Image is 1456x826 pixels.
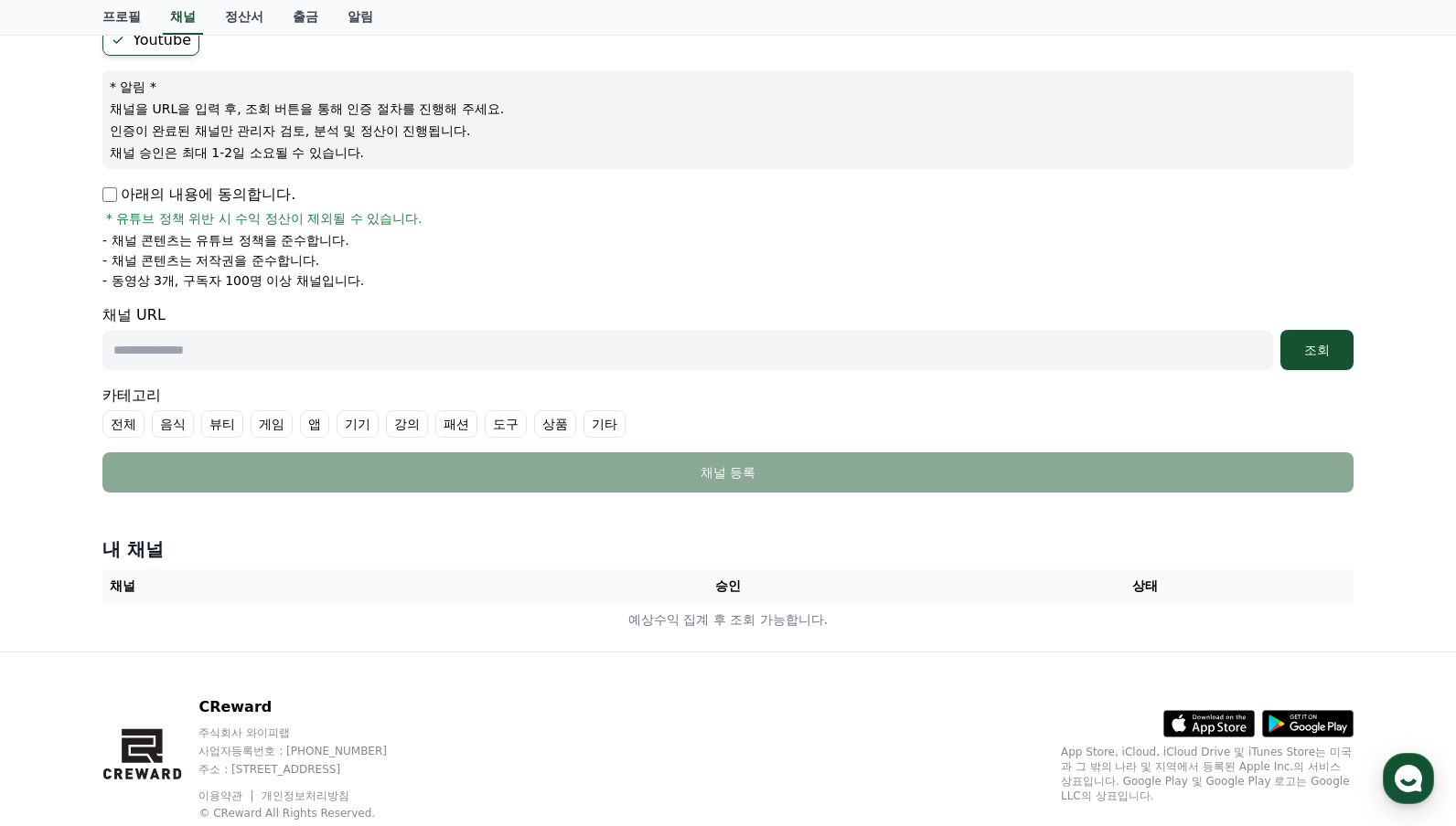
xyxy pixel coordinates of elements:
label: 기기 [337,410,379,438]
th: 승인 [519,569,937,603]
button: 조회 [1280,330,1354,370]
p: 사업자등록번호 : [PHONE_NUMBER] [198,744,422,758]
label: 앱 [300,410,329,438]
p: 주소 : [STREET_ADDRESS] [198,762,422,777]
button: 채널 등록 [102,452,1354,492]
div: 채널 등록 [139,463,1317,482]
label: 강의 [386,410,428,438]
p: © CReward All Rights Reserved. [198,806,422,821]
div: 카테고리 [102,385,1354,438]
p: 인증이 완료된 채널만 관리자 검토, 분석 및 정산이 진행됩니다. [110,122,1346,140]
span: * 유튜브 정책 위반 시 수익 정산이 제외될 수 있습니다. [106,209,423,228]
td: 예상수익 집계 후 조회 가능합니다. [102,603,1354,637]
span: 설정 [283,607,305,621]
p: 채널을 URL을 입력 후, 조회 버튼을 통해 인증 절차를 진행해 주세요. [110,100,1346,118]
p: 채널 승인은 최대 1-2일 소요될 수 있습니다. [110,143,1346,162]
p: 주식회사 와이피랩 [198,725,422,740]
span: 홈 [58,607,69,621]
th: 채널 [102,569,519,603]
label: 뷰티 [201,410,243,438]
label: 상품 [534,410,576,438]
a: 설정 [236,579,351,625]
div: 조회 [1288,341,1346,359]
th: 상태 [937,569,1354,603]
label: 게임 [251,410,293,438]
label: 음식 [152,410,194,438]
p: - 동영상 3개, 구독자 100명 이상 채널입니다. [102,271,364,290]
a: 대화 [121,579,236,625]
label: 패션 [435,410,477,438]
p: CReward [198,696,422,718]
p: App Store, iCloud, iCloud Drive 및 iTunes Store는 미국과 그 밖의 나라 및 지역에서 등록된 Apple Inc.의 서비스 상표입니다. Goo... [1061,745,1354,803]
label: Youtube [102,25,199,56]
p: 아래의 내용에 동의합니다. [102,184,295,206]
span: 대화 [167,608,189,622]
a: 개인정보처리방침 [262,789,349,802]
div: 채널 URL [102,304,1354,370]
p: - 채널 콘텐츠는 저작권을 준수합니다. [102,251,319,270]
label: 도구 [485,410,527,438]
a: 이용약관 [198,789,256,802]
h4: 내 채널 [102,536,1354,562]
label: 전체 [102,410,145,438]
label: 기타 [583,410,626,438]
a: 홈 [5,579,121,625]
p: - 채널 콘텐츠는 유튜브 정책을 준수합니다. [102,231,349,249]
